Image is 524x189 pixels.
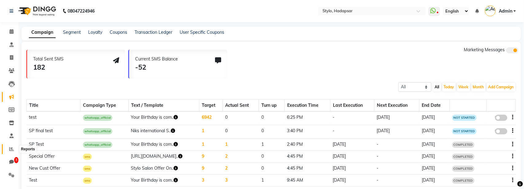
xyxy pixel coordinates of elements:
td: 4:45 PM [285,150,330,162]
span: whatsapp_official [83,128,112,134]
span: COMPLETED [452,166,475,172]
td: 9 [199,162,223,174]
td: 3:40 PM [285,125,330,138]
td: 1 [259,174,285,186]
th: Title [27,100,80,112]
td: 1 [199,138,223,150]
th: Text / Template [128,100,199,112]
td: - [374,150,420,162]
td: [DATE] [330,138,374,150]
td: 1 [259,138,285,150]
span: whatsapp_official [83,115,112,121]
span: sms [83,178,92,184]
td: [DATE] [374,111,420,125]
th: Next Execution [374,100,420,112]
td: 3 [223,174,259,186]
td: - [374,174,420,186]
span: COMPLETED [452,154,475,160]
td: 6:25 PM [285,111,330,125]
td: 0 [223,125,259,138]
td: 2 [223,162,259,174]
td: [DATE] [419,174,450,186]
td: 0 [259,111,285,125]
td: SP final test [27,125,80,138]
td: 1 [223,138,259,150]
img: logo [16,2,58,20]
button: Week [457,83,470,91]
td: - [330,111,374,125]
td: 6942 [199,111,223,125]
td: [DATE] [330,162,374,174]
td: [URL][DOMAIN_NAME].. [128,150,199,162]
label: false [495,115,507,121]
span: NOT STARTED [452,128,477,134]
button: All [433,83,441,91]
a: User Specific Coupons [180,29,224,35]
td: New Cust Offer [27,162,80,174]
button: Month [471,83,486,91]
th: Last Execution [330,100,374,112]
div: Total Sent SMS [33,56,64,62]
td: 2:40 PM [285,138,330,150]
td: [DATE] [419,125,450,138]
th: Actual Sent [223,100,259,112]
td: Your Birthday is com.. [128,111,199,125]
td: test [27,111,80,125]
td: 9:45 AM [285,174,330,186]
span: COMPLETED [452,178,475,184]
td: 0 [259,125,285,138]
td: 2 [223,150,259,162]
label: false [495,128,507,134]
span: Marketing Messages [464,47,505,52]
td: 3 [199,174,223,186]
td: [DATE] [419,138,450,150]
td: [DATE] [419,150,450,162]
td: - [330,125,374,138]
span: COMPLETED [452,142,475,148]
button: Today [442,83,456,91]
td: [DATE] [419,111,450,125]
td: Your Birthday is com.. [128,174,199,186]
td: [DATE] [374,125,420,138]
a: Loyalty [88,29,102,35]
span: Admin [499,8,512,14]
th: Campaign Type [80,100,129,112]
td: Test [27,174,80,186]
td: Special Offer [27,150,80,162]
th: End Date [419,100,450,112]
a: 3 [2,157,17,167]
td: Stylo Salon Offer On.. [128,162,199,174]
td: 0 [259,150,285,162]
td: - [374,162,420,174]
a: Coupons [110,29,127,35]
td: SP Test [27,138,80,150]
td: 4:45 PM [285,162,330,174]
span: NOT STARTED [452,115,477,121]
span: sms [83,166,92,172]
div: 182 [33,62,64,72]
th: Execution Time [285,100,330,112]
td: [DATE] [330,174,374,186]
a: Campaign [29,27,56,38]
td: [DATE] [419,162,450,174]
th: Target [199,100,223,112]
a: Transaction Ledger [135,29,172,35]
td: 9 [199,150,223,162]
span: sms [83,154,92,160]
img: Admin [485,6,496,16]
b: 08047224946 [68,2,95,20]
button: Add Campaign [487,83,515,91]
span: whatsapp_official [83,142,112,148]
td: 0 [223,111,259,125]
td: [DATE] [330,150,374,162]
th: Turn up [259,100,285,112]
span: 3 [14,157,18,163]
div: Reports [19,146,36,153]
div: -52 [135,62,178,72]
td: 1 [199,125,223,138]
td: 0 [259,162,285,174]
td: - [374,138,420,150]
div: Current SMS Balance [135,56,178,62]
td: Niks international S.. [128,125,199,138]
a: Segment [63,29,81,35]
